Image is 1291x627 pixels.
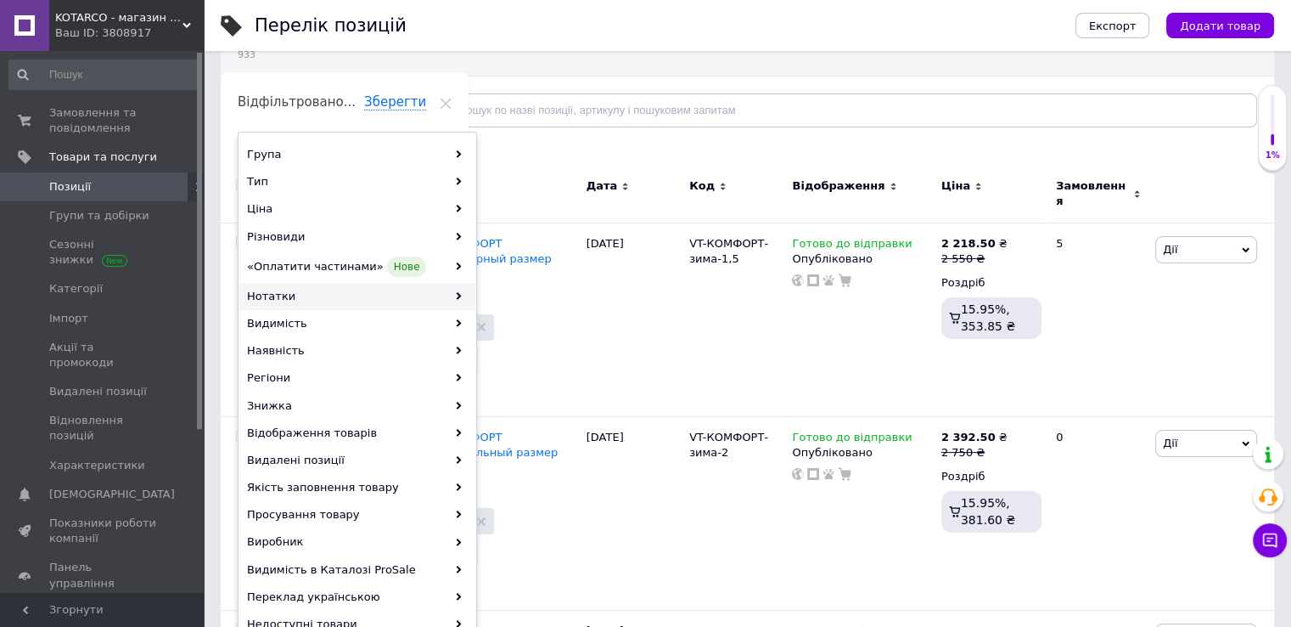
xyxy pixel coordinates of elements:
[792,251,932,267] div: Опубліковано
[364,94,426,110] span: Зберегти
[689,178,715,194] span: Код
[49,105,157,136] span: Замовлення та повідомлення
[49,487,175,502] span: [DEMOGRAPHIC_DATA]
[1253,523,1287,557] button: Чат з покупцем
[49,179,91,195] span: Позиції
[239,168,475,195] div: Тип
[792,178,884,194] span: Відображення
[239,528,475,556] div: Виробник
[49,208,149,223] span: Групи та добірки
[1180,20,1260,32] span: Додати товар
[1259,150,1286,161] div: 1%
[387,257,427,277] span: Нове
[239,420,475,447] div: Відображення товарів
[49,311,88,326] span: Імпорт
[941,275,1041,291] div: Роздріб
[941,469,1041,484] div: Роздріб
[238,48,257,61] span: 933
[238,94,356,110] span: Відфільтровано...
[582,416,685,610] div: [DATE]
[49,516,157,546] span: Показники роботи компанії
[49,384,147,399] span: Видалені позиції
[1046,223,1151,416] div: 5
[239,364,475,392] div: Регіони
[961,302,1015,333] span: 15.95%, 353.85 ₴
[49,237,157,268] span: Сезонні знижки
[1075,13,1150,38] button: Експорт
[49,458,145,473] span: Характеристики
[239,556,475,584] div: Видимість в Каталозі ProSale
[239,195,475,223] div: Ціна
[239,501,475,528] div: Просування товару
[941,251,1008,267] div: 2 550 ₴
[49,340,157,370] span: Акції та промокоди
[1166,13,1274,38] button: Додати товар
[689,431,768,459] span: VT-КОМФОРТ-зима-2
[239,474,475,501] div: Якість заповнення товару
[587,178,618,194] span: Дата
[689,237,768,265] span: VT-КОМФОРТ-зима-1,5
[1089,20,1137,32] span: Експорт
[239,337,475,364] div: Наявність
[55,25,204,41] div: Ваш ID: 3808917
[255,17,407,35] div: Перелік позицій
[1163,243,1177,256] span: Дії
[239,283,475,310] div: Нотатки
[941,236,1008,251] div: ₴
[428,93,1257,127] input: Пошук по назві позиції, артикулу і пошуковим запитам
[941,445,1008,460] div: 2 750 ₴
[941,237,996,250] b: 2 218.50
[239,251,475,283] div: «Оплатити частинами»
[239,447,475,474] div: Видалені позиції
[941,430,1008,445] div: ₴
[49,150,157,165] span: Товари та послуги
[941,178,970,194] span: Ціна
[239,141,475,168] div: Група
[239,223,475,251] div: Різновиди
[792,445,932,460] div: Опубліковано
[1056,178,1129,209] span: Замовлення
[239,393,475,420] div: Знижка
[582,223,685,416] div: [DATE]
[8,59,200,90] input: Пошук
[1163,437,1177,449] span: Дії
[961,496,1015,527] span: 15.95%, 381.60 ₴
[941,431,996,443] b: 2 392.50
[239,584,475,611] div: Переклад українською
[49,413,157,443] span: Відновлення позицій
[792,431,912,449] span: Готово до відправки
[792,237,912,255] span: Готово до відправки
[49,281,103,297] span: Категорії
[49,560,157,590] span: Панель управління
[239,310,475,337] div: Видимість
[1046,416,1151,610] div: 0
[55,10,182,25] span: KOTARCO - магазин постільних приналежностей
